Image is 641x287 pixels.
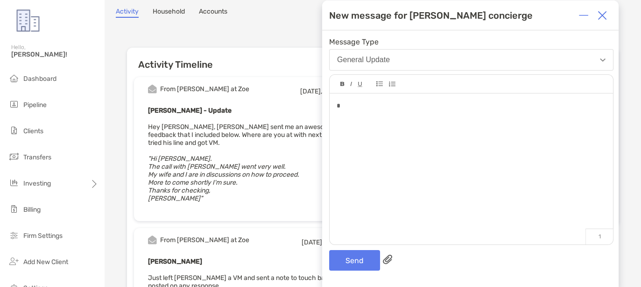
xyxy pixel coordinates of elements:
a: Household [153,7,185,18]
img: investing icon [8,177,20,188]
h6: Activity Timeline [127,48,415,70]
em: [PERSON_NAME]" [148,194,203,202]
img: add_new_client icon [8,256,20,267]
div: From [PERSON_NAME] at Zoe [160,236,249,244]
span: Investing [23,179,51,187]
img: Editor control icon [358,82,362,87]
span: Hey [PERSON_NAME], [PERSON_NAME] sent me an awesome email with great feedback that I included bel... [148,123,386,202]
img: paperclip attachments [383,255,392,264]
div: New message for [PERSON_NAME] concierge [329,10,533,21]
button: Send [329,250,380,271]
img: Editor control icon [340,82,345,86]
img: transfers icon [8,151,20,162]
span: Dashboard [23,75,56,83]
em: Thanks for checking, [148,187,210,194]
img: dashboard icon [8,72,20,84]
img: Event icon [148,85,157,93]
img: billing icon [8,203,20,215]
span: Pipeline [23,101,47,109]
em: The call with [PERSON_NAME] went very well. [148,163,286,171]
span: Firm Settings [23,232,63,240]
img: clients icon [8,125,20,136]
div: General Update [337,56,390,64]
em: More to come shortly I'm sure. [148,179,238,187]
div: From [PERSON_NAME] at Zoe [160,85,249,93]
span: Billing [23,206,41,214]
a: Accounts [199,7,227,18]
img: Event icon [148,236,157,244]
img: Open dropdown arrow [600,58,606,62]
img: Close [598,11,607,20]
b: [PERSON_NAME] [148,258,202,265]
img: firm-settings icon [8,230,20,241]
button: General Update [329,49,613,71]
span: Message Type [329,37,613,46]
span: Add New Client [23,258,68,266]
img: Editor control icon [388,81,395,87]
b: [PERSON_NAME] - Update [148,107,232,115]
em: "Hi [PERSON_NAME]. [148,155,212,163]
span: Transfers [23,153,51,161]
a: Activity [116,7,139,18]
span: [DATE] [302,238,322,246]
em: My wife and I are in discussions on how to proceed. [148,171,299,179]
img: Zoe Logo [11,4,45,37]
img: Editor control icon [376,81,383,86]
img: Editor control icon [350,82,352,86]
span: Clients [23,127,43,135]
span: [DATE], [300,87,322,95]
img: Expand or collapse [579,11,588,20]
p: 1 [585,229,613,244]
span: [PERSON_NAME]! [11,50,99,58]
img: pipeline icon [8,99,20,110]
